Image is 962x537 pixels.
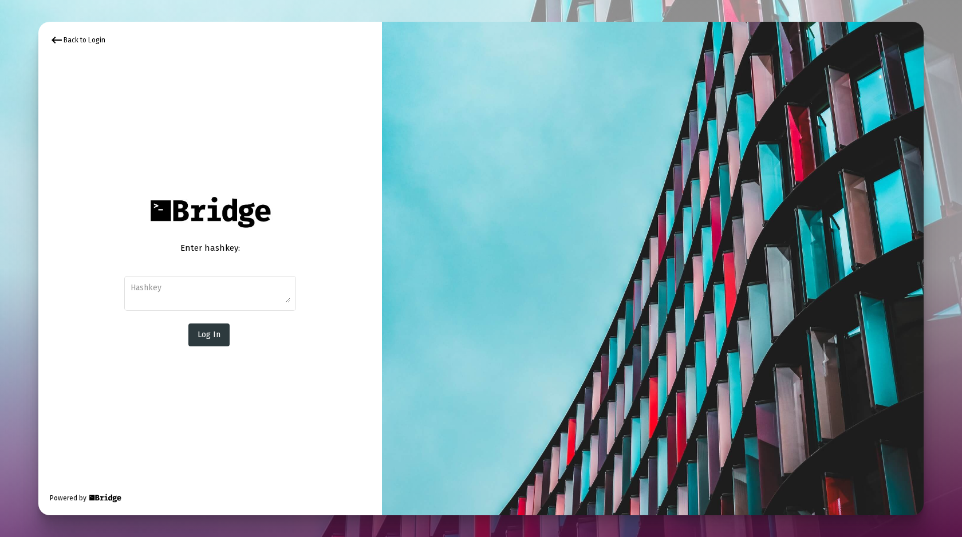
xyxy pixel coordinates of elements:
div: Powered by [50,492,123,504]
img: Bridge Financial Technology Logo [88,492,123,504]
button: Log In [188,323,230,346]
mat-icon: keyboard_backspace [50,33,64,47]
div: Back to Login [50,33,105,47]
span: Log In [198,330,220,339]
div: Enter hashkey: [124,242,296,254]
img: Bridge Financial Technology Logo [144,191,275,234]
